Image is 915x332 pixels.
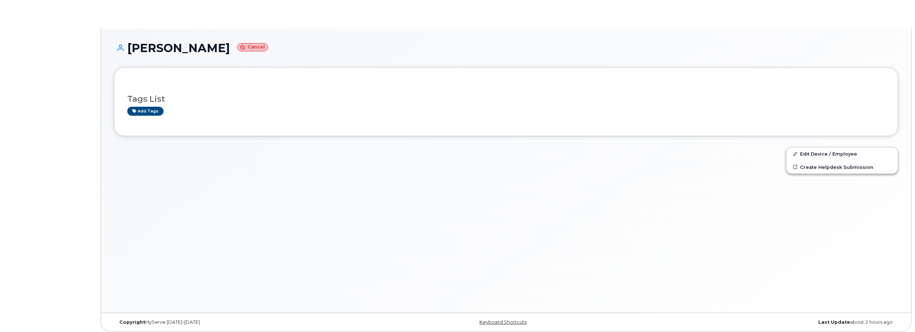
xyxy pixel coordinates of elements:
[786,161,898,174] a: Create Helpdesk Submission
[114,42,898,54] h1: [PERSON_NAME]
[637,319,898,325] div: about 2 hours ago
[786,147,898,160] a: Edit Device / Employee
[479,319,527,325] a: Keyboard Shortcuts
[127,94,885,103] h3: Tags List
[237,43,268,51] small: Cancel
[119,319,145,325] strong: Copyright
[818,319,850,325] strong: Last Update
[114,319,375,325] div: MyServe [DATE]–[DATE]
[127,107,164,116] a: Add tags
